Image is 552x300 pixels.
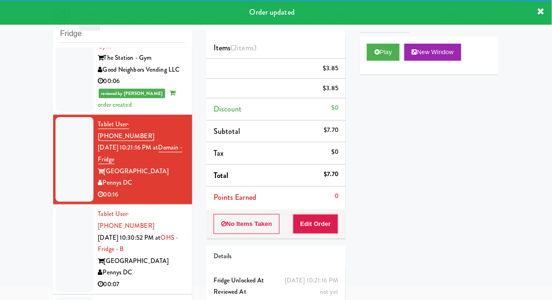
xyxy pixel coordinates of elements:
span: Order updated [250,7,295,18]
div: $3.85 [323,83,339,94]
a: Fridge - Gym [98,30,180,51]
span: order created [98,88,176,109]
button: Play [367,44,400,61]
ng-pluralize: items [237,42,254,53]
span: Points Earned [214,192,256,203]
li: Tablet User· [PHONE_NUMBER][DATE] 10:18:18 PM atFridge - GymThe Station - GymGood Neighbors Vendi... [53,2,192,115]
input: Search vision orders [60,25,185,43]
div: [GEOGRAPHIC_DATA] [98,166,185,178]
div: Good Neighbors Vending LLC [98,64,185,76]
span: Discount [214,103,242,114]
div: 0 [335,190,338,202]
div: $7.70 [324,169,339,180]
button: New Window [404,44,461,61]
span: · [PHONE_NUMBER] [98,120,154,141]
span: Total [214,170,229,181]
span: Tax [214,148,224,159]
button: Edit Order [293,214,339,234]
div: Fridge Unlocked At [214,275,338,287]
div: $0 [331,102,338,114]
a: Domain - Fridge [98,143,183,164]
span: · [PHONE_NUMBER] [98,209,154,230]
div: [DATE] 10:21:16 PM [285,275,338,287]
span: [DATE] 10:30:52 PM at [98,233,161,242]
span: reviewed by [PERSON_NAME] [99,89,166,98]
div: 00:16 [98,189,185,201]
div: Pennys DC [98,267,185,279]
a: Tablet User· [PHONE_NUMBER] [98,120,154,141]
li: Tablet User· [PHONE_NUMBER][DATE] 10:30:52 PM atOHS - Fridge - B[GEOGRAPHIC_DATA]Pennys DC00:07 [53,205,192,294]
li: Tablet User· [PHONE_NUMBER][DATE] 10:21:16 PM atDomain - Fridge[GEOGRAPHIC_DATA]Pennys DC00:16 [53,115,192,205]
span: Items [214,42,256,53]
div: $3.85 [323,63,339,75]
div: $7.70 [324,124,339,136]
div: 00:06 [98,75,185,87]
div: 00:07 [98,279,185,291]
div: Pennys DC [98,177,185,189]
span: not yet [320,287,338,296]
span: Subtotal [214,126,241,137]
a: Tablet User· [PHONE_NUMBER] [98,209,154,230]
span: [DATE] 10:21:16 PM at [98,143,159,152]
span: (2 ) [231,42,256,53]
div: Details [214,251,338,262]
div: Reviewed At [214,286,338,298]
div: [GEOGRAPHIC_DATA] [98,255,185,267]
div: The Station - Gym [98,52,185,64]
div: $0 [331,146,338,158]
button: No Items Taken [214,214,280,234]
